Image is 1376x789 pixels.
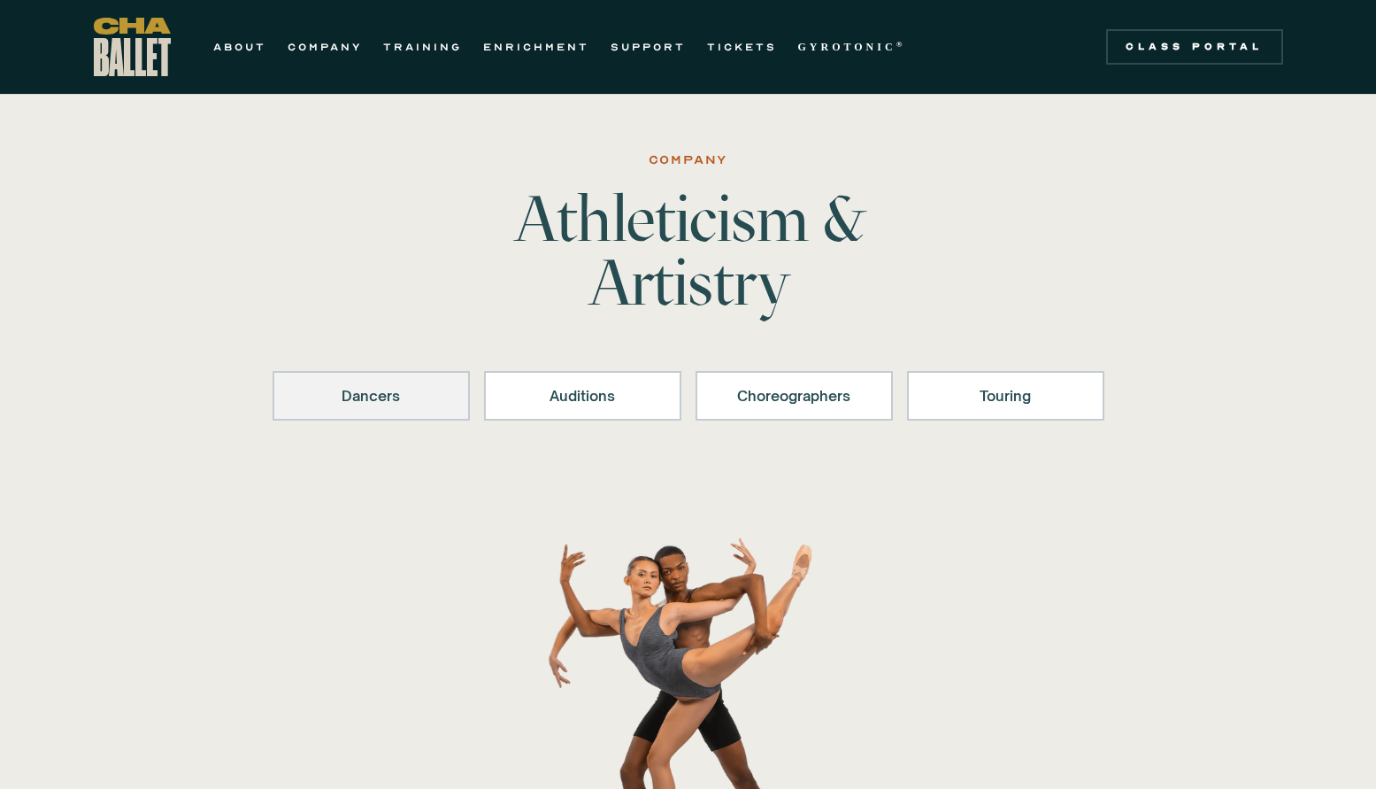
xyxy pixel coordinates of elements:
a: TICKETS [707,36,777,58]
a: home [94,18,171,76]
a: Choreographers [696,371,893,421]
a: SUPPORT [611,36,686,58]
a: Touring [907,371,1104,421]
a: TRAINING [383,36,462,58]
div: Class Portal [1117,40,1272,54]
div: Dancers [296,385,447,406]
a: GYROTONIC® [798,36,906,58]
strong: GYROTONIC [798,41,896,53]
sup: ® [896,40,906,49]
a: Auditions [484,371,681,421]
a: Dancers [273,371,470,421]
a: ENRICHMENT [483,36,589,58]
a: COMPANY [288,36,362,58]
div: Choreographers [719,385,870,406]
h1: Athleticism & Artistry [412,187,965,314]
a: Class Portal [1106,29,1283,65]
div: Touring [930,385,1081,406]
div: Company [649,150,728,171]
div: Auditions [507,385,658,406]
a: ABOUT [213,36,266,58]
